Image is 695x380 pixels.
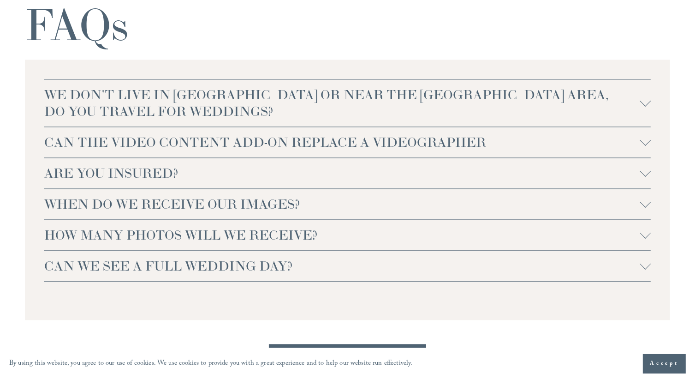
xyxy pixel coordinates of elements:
h1: FAQs [25,3,128,47]
span: CAN WE SEE A FULL WEDDING DAY? [44,258,640,274]
p: By using this website, you agree to our use of cookies. We use cookies to provide you with a grea... [9,357,413,371]
span: Accept [650,359,679,368]
button: ARE YOU INSURED? [44,158,651,188]
span: WHEN DO WE RECEIVE OUR IMAGES? [44,196,640,212]
button: WE DON'T LIVE IN [GEOGRAPHIC_DATA] OR NEAR THE [GEOGRAPHIC_DATA] AREA, DO YOU TRAVEL FOR WEDDINGS? [44,79,651,127]
button: WHEN DO WE RECEIVE OUR IMAGES? [44,189,651,219]
span: WE DON'T LIVE IN [GEOGRAPHIC_DATA] OR NEAR THE [GEOGRAPHIC_DATA] AREA, DO YOU TRAVEL FOR WEDDINGS? [44,86,640,120]
span: CAN THE VIDEO CONTENT ADD-ON REPLACE A VIDEOGRAPHER [44,134,640,151]
span: ARE YOU INSURED? [44,165,640,181]
button: HOW MANY PHOTOS WILL WE RECEIVE? [44,220,651,250]
button: CAN THE VIDEO CONTENT ADD-ON REPLACE A VIDEOGRAPHER [44,127,651,157]
a: GET IN TOUCH [269,344,427,377]
button: Accept [643,354,686,374]
button: CAN WE SEE A FULL WEDDING DAY? [44,251,651,281]
span: HOW MANY PHOTOS WILL WE RECEIVE? [44,227,640,243]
